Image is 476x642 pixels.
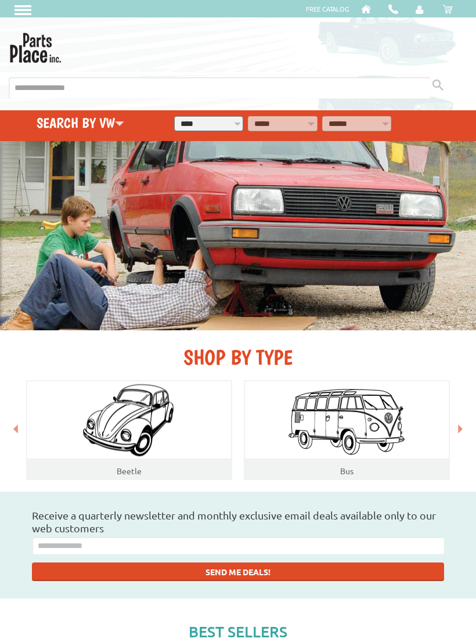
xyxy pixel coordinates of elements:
button: SEND ME DEALS! [32,562,444,581]
a: Beetle [117,466,142,476]
h2: SHOP BY TYPE [17,345,459,370]
h3: Receive a quarterly newsletter and monthly exclusive email deals available only to our web customers [32,509,444,535]
a: Bus [340,466,354,476]
img: Beatle [71,381,187,460]
img: Bus [286,384,409,457]
img: Parts Place Inc! [9,29,62,63]
h4: Search by VW [2,114,158,131]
